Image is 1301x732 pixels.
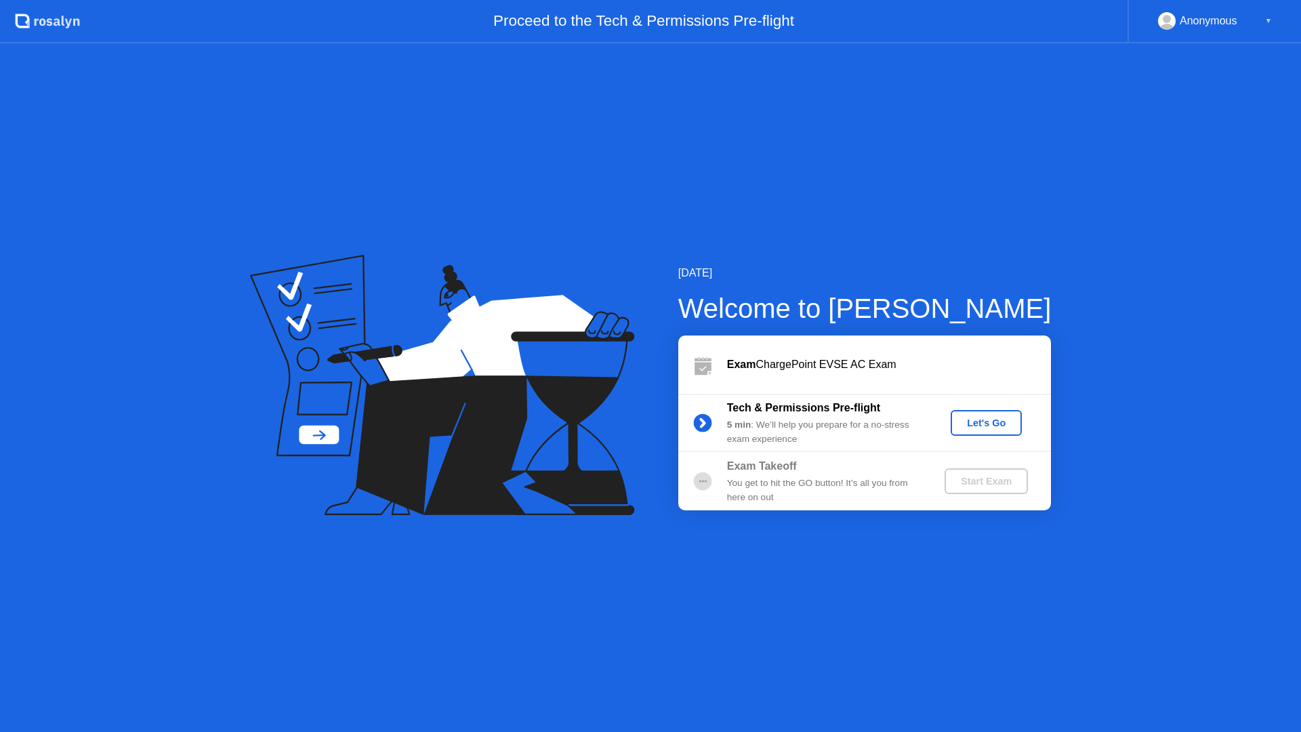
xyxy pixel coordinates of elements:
b: Tech & Permissions Pre-flight [727,402,880,413]
b: Exam Takeoff [727,460,797,472]
div: [DATE] [678,265,1052,281]
div: Welcome to [PERSON_NAME] [678,288,1052,329]
div: Let's Go [956,418,1016,428]
button: Let's Go [951,410,1022,436]
button: Start Exam [945,468,1028,494]
div: ▼ [1265,12,1272,30]
div: : We’ll help you prepare for a no-stress exam experience [727,418,922,446]
div: You get to hit the GO button! It’s all you from here on out [727,476,922,504]
div: Start Exam [950,476,1023,487]
b: Exam [727,359,756,370]
b: 5 min [727,420,751,430]
div: ChargePoint EVSE AC Exam [727,357,1051,373]
div: Anonymous [1180,12,1237,30]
